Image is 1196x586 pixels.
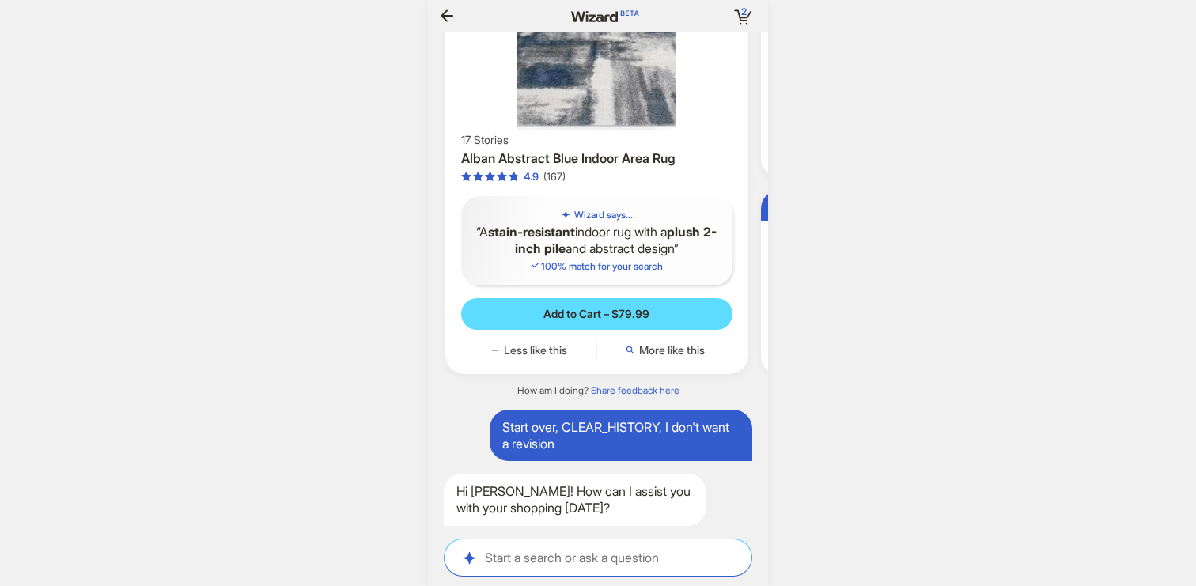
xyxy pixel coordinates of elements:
[461,342,596,358] button: Less like this
[444,474,706,526] div: Hi [PERSON_NAME]! How can I assist you with your shopping [DATE]?
[543,307,649,321] span: Add to Cart – $79.99
[741,6,747,17] span: 2
[504,343,567,357] span: Less like this
[488,224,575,240] b: stain-resistant
[461,298,732,330] button: Add to Cart – $79.99
[461,133,509,147] span: 17 Stories
[591,384,679,396] a: Share feedback here
[490,410,752,462] div: Start over, CLEAR_HISTORY, I don't want a revision
[515,224,717,256] b: plush 2-inch pile
[597,342,732,358] button: More like this
[461,170,539,183] div: 4.9 out of 5 stars
[543,170,566,183] div: (167)
[497,172,507,182] span: star
[428,384,768,397] div: How am I doing?
[473,172,483,182] span: star
[485,172,495,182] span: star
[474,224,720,257] q: A indoor rug with a and abstract design
[530,260,663,272] span: 100 % match for your search
[509,172,519,182] span: star
[524,170,539,183] div: 4.9
[461,150,732,167] h3: Alban Abstract Blue Indoor Area Rug
[574,209,633,221] h5: Wizard says...
[461,172,471,182] span: star
[639,343,705,357] span: More like this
